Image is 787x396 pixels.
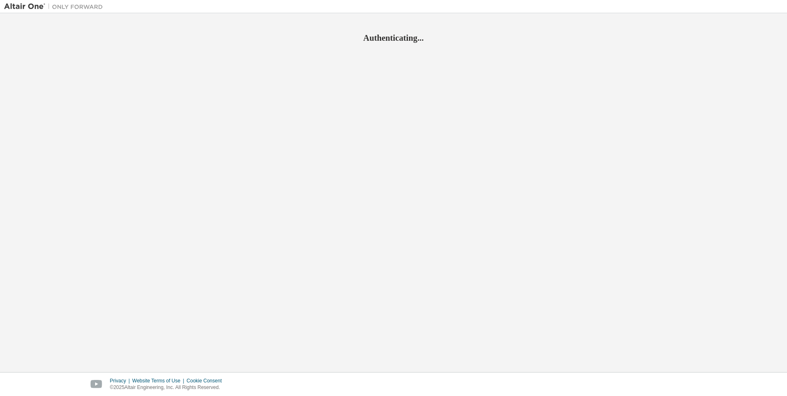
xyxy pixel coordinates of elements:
h2: Authenticating... [4,33,783,43]
div: Website Terms of Use [132,377,186,384]
img: youtube.svg [91,380,102,389]
div: Privacy [110,377,132,384]
img: Altair One [4,2,107,11]
div: Cookie Consent [186,377,226,384]
p: © 2025 Altair Engineering, Inc. All Rights Reserved. [110,384,227,391]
